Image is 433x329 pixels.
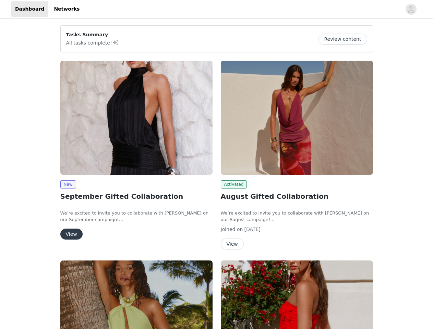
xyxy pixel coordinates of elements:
img: Peppermayo AUS [221,61,373,175]
span: Activated [221,180,247,188]
h2: September Gifted Collaboration [60,191,213,202]
a: View [60,232,83,237]
a: Networks [50,1,84,17]
span: New [60,180,76,188]
a: View [221,242,244,247]
img: Peppermayo AUS [60,61,213,175]
p: Tasks Summary [66,31,119,38]
p: We’re excited to invite you to collaborate with [PERSON_NAME] on our September campaign! [60,210,213,223]
p: All tasks complete! [66,38,119,47]
h2: August Gifted Collaboration [221,191,373,202]
button: View [60,229,83,240]
p: We’re excited to invite you to collaborate with [PERSON_NAME] on our August campaign! [221,210,373,223]
a: Dashboard [11,1,48,17]
button: Review content [318,34,367,45]
button: View [221,239,244,249]
span: [DATE] [244,227,261,232]
div: avatar [408,4,414,15]
span: Joined on [221,227,243,232]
